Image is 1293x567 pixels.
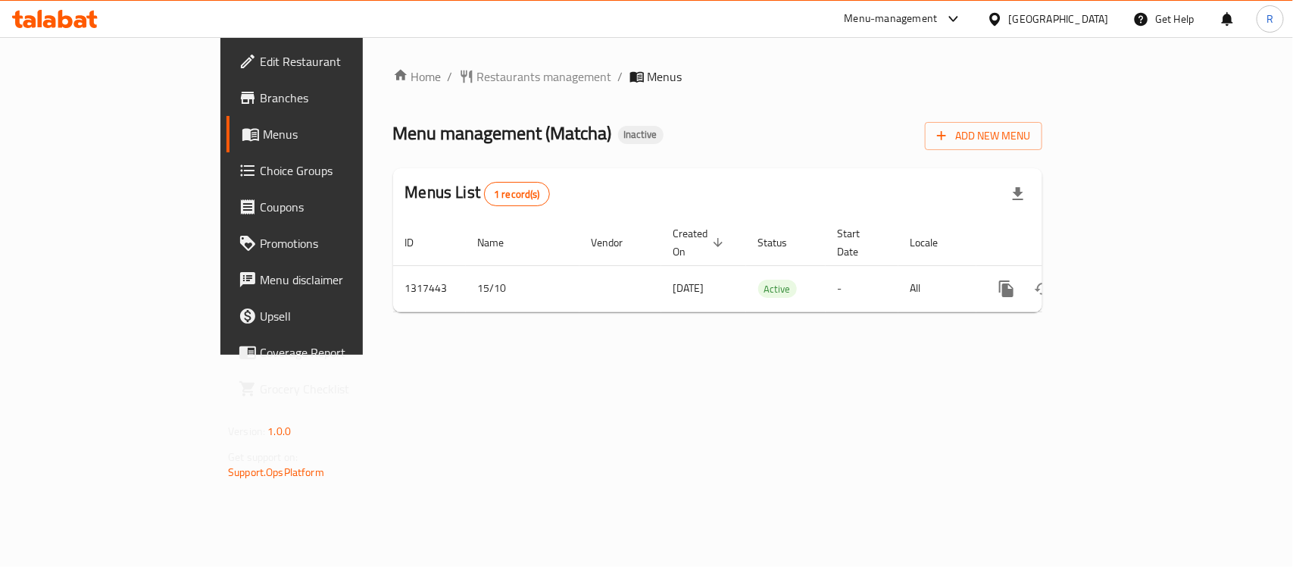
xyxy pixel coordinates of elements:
[910,233,958,252] span: Locale
[260,307,424,325] span: Upsell
[260,271,424,289] span: Menu disclaimer
[925,122,1042,150] button: Add New Menu
[976,220,1146,266] th: Actions
[260,198,424,216] span: Coupons
[393,220,1146,312] table: enhanced table
[226,116,436,152] a: Menus
[988,271,1025,307] button: more
[228,462,324,482] a: Support.OpsPlatform
[393,67,1042,86] nav: breadcrumb
[673,278,704,298] span: [DATE]
[260,52,424,70] span: Edit Restaurant
[226,371,436,407] a: Grocery Checklist
[618,128,664,141] span: Inactive
[898,265,976,312] td: All
[485,187,549,202] span: 1 record(s)
[477,67,612,86] span: Restaurants management
[405,233,434,252] span: ID
[226,334,436,371] a: Coverage Report
[263,125,424,143] span: Menus
[448,67,453,86] li: /
[758,280,797,298] span: Active
[228,421,265,441] span: Version:
[1000,176,1036,212] div: Export file
[838,224,880,261] span: Start Date
[226,189,436,225] a: Coupons
[405,181,550,206] h2: Menus List
[845,10,938,28] div: Menu-management
[1266,11,1273,27] span: R
[618,67,623,86] li: /
[260,161,424,180] span: Choice Groups
[226,80,436,116] a: Branches
[267,421,291,441] span: 1.0.0
[459,67,612,86] a: Restaurants management
[226,43,436,80] a: Edit Restaurant
[393,116,612,150] span: Menu management ( Matcha )
[466,265,579,312] td: 15/10
[478,233,524,252] span: Name
[260,234,424,252] span: Promotions
[1025,271,1061,307] button: Change Status
[484,182,550,206] div: Total records count
[260,89,424,107] span: Branches
[226,225,436,262] a: Promotions
[226,298,436,334] a: Upsell
[937,127,1030,146] span: Add New Menu
[673,224,728,261] span: Created On
[758,233,807,252] span: Status
[648,67,682,86] span: Menus
[260,380,424,398] span: Grocery Checklist
[592,233,643,252] span: Vendor
[226,152,436,189] a: Choice Groups
[260,343,424,362] span: Coverage Report
[228,447,298,467] span: Get support on:
[226,262,436,298] a: Menu disclaimer
[1009,11,1109,27] div: [GEOGRAPHIC_DATA]
[618,126,664,144] div: Inactive
[826,265,898,312] td: -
